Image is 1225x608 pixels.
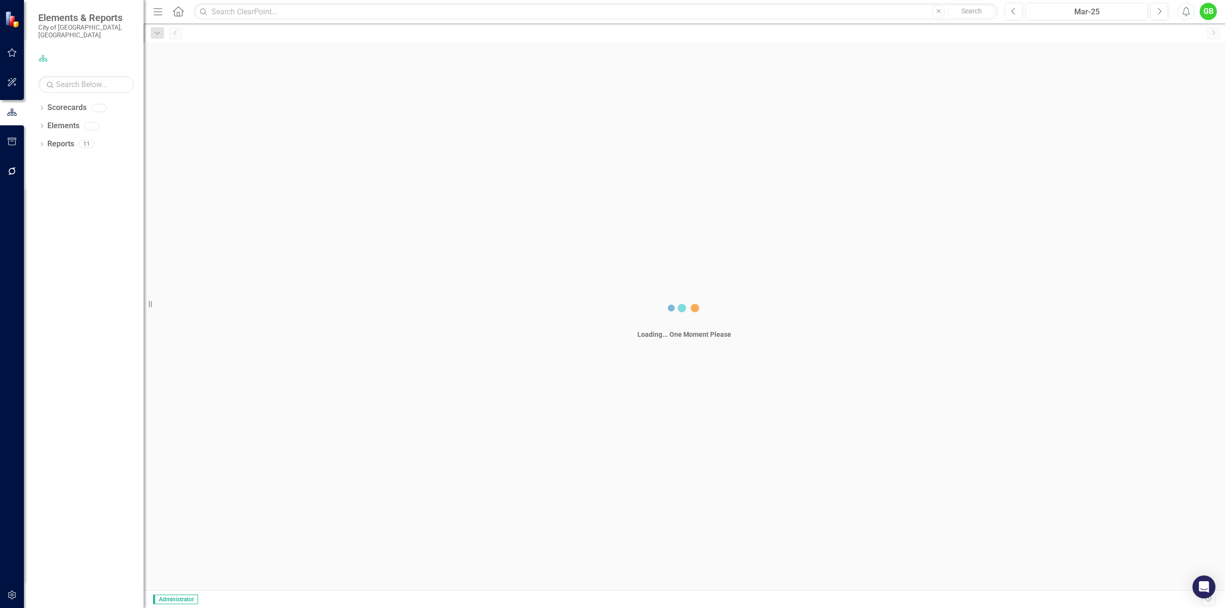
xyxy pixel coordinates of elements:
[153,595,198,604] span: Administrator
[38,76,134,93] input: Search Below...
[5,11,22,27] img: ClearPoint Strategy
[38,12,134,23] span: Elements & Reports
[47,139,74,150] a: Reports
[1192,575,1215,598] div: Open Intercom Messenger
[1025,3,1148,20] button: Mar-25
[1200,3,1217,20] button: GB
[38,23,134,39] small: City of [GEOGRAPHIC_DATA], [GEOGRAPHIC_DATA]
[961,7,982,15] span: Search
[47,102,87,113] a: Scorecards
[47,121,79,132] a: Elements
[1029,6,1145,18] div: Mar-25
[947,5,995,18] button: Search
[637,330,731,339] div: Loading... One Moment Please
[194,3,998,20] input: Search ClearPoint...
[79,140,94,148] div: 11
